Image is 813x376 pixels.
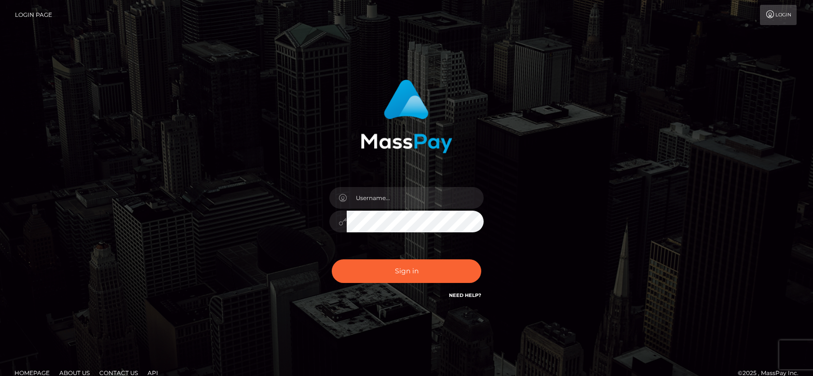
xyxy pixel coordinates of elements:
button: Sign in [332,259,481,283]
a: Need Help? [449,292,481,298]
img: MassPay Login [361,80,452,153]
input: Username... [347,187,484,209]
a: Login [760,5,797,25]
a: Login Page [15,5,52,25]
